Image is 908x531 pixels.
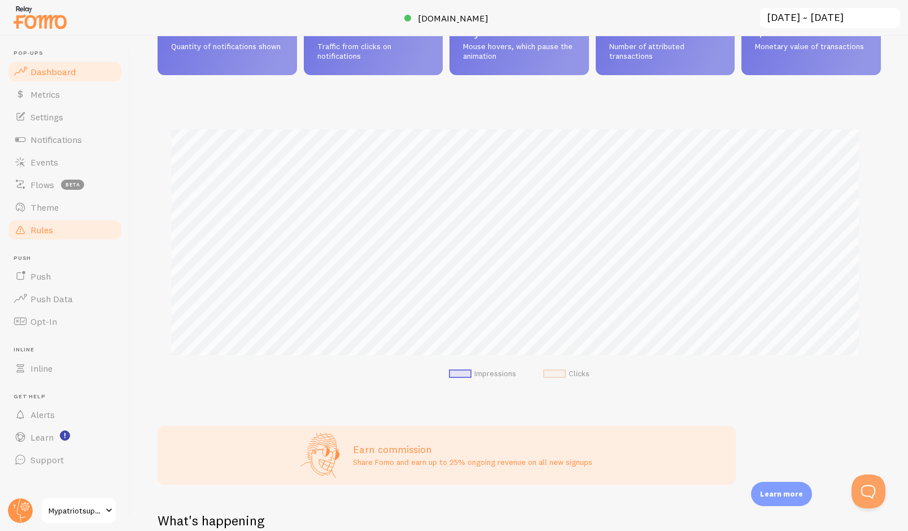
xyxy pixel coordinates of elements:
span: Push [14,255,123,262]
span: Rules [30,224,53,236]
a: Inline [7,357,123,380]
p: 324 [609,20,722,38]
p: 4,119 [463,20,575,38]
span: Notifications [30,134,82,145]
span: Number of attributed transactions [609,42,722,62]
iframe: Help Scout Beacon - Open [852,475,885,508]
a: Notifications [7,128,123,151]
a: Opt-In [7,310,123,333]
span: Support [30,454,64,465]
p: Share Fomo and earn up to 25% ongoing revenue on all new signups [353,456,592,468]
a: Learn [7,426,123,449]
div: Learn more [751,482,812,506]
p: Learn more [760,489,803,499]
a: Events [7,151,123,173]
span: Flows [30,179,54,190]
a: Push [7,265,123,288]
span: Dashboard [30,66,76,77]
li: Impressions [449,369,516,379]
a: Alerts [7,403,123,426]
span: Learn [30,432,54,443]
a: Flows beta [7,173,123,196]
span: Inline [14,346,123,354]
a: Settings [7,106,123,128]
a: Rules [7,219,123,241]
span: Traffic from clicks on notifications [317,42,430,62]
p: 364 [317,20,430,38]
li: Clicks [543,369,590,379]
span: Push [30,271,51,282]
span: Get Help [14,393,123,401]
a: Metrics [7,83,123,106]
span: Pop-ups [14,50,123,57]
span: Events [30,156,58,168]
span: Settings [30,111,63,123]
a: Mypatriotsupply [41,497,117,524]
a: Dashboard [7,60,123,83]
h2: What's happening [158,512,264,529]
svg: <p>Watch New Feature Tutorials!</p> [60,430,70,441]
span: Quantity of notifications shown [171,42,283,52]
span: Theme [30,202,59,213]
p: 373.35k [171,20,283,38]
span: Inline [30,363,53,374]
span: Push Data [30,293,73,304]
a: Support [7,449,123,471]
img: fomo-relay-logo-orange.svg [12,3,68,32]
span: beta [61,180,84,190]
span: Metrics [30,89,60,100]
a: Push Data [7,288,123,310]
span: Mouse hovers, which pause the animation [463,42,575,62]
span: Mypatriotsupply [49,504,102,517]
span: Opt-In [30,316,57,327]
a: Theme [7,196,123,219]
span: Alerts [30,409,55,420]
h3: Earn commission [353,443,592,456]
span: Monetary value of transactions [755,42,867,52]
